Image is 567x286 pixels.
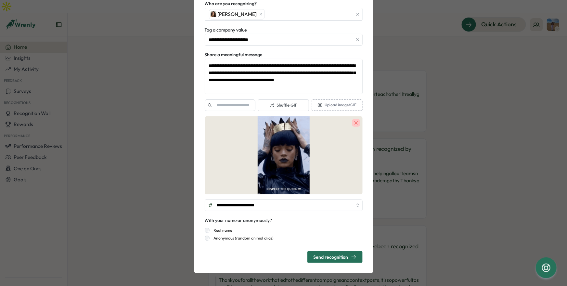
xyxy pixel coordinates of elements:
[205,27,247,34] label: Tag a company value
[314,254,356,260] div: Send recognition
[258,99,309,111] button: Shuffle GIF
[205,0,257,7] label: Who are you recognizing?
[205,116,363,194] img: gif
[218,11,257,18] span: [PERSON_NAME]
[205,217,272,224] div: With your name or anonymously?
[210,236,274,241] label: Anonymous (random animal alias)
[211,11,216,17] img: Franchesca Rybar
[210,228,232,233] label: Real name
[307,251,363,263] button: Send recognition
[205,51,263,58] label: Share a meaningful message
[269,102,297,108] span: Shuffle GIF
